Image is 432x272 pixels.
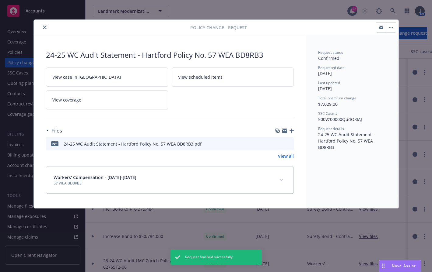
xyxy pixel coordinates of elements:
h3: Files [51,127,62,135]
div: Files [46,127,62,135]
button: download file [276,141,281,147]
span: Total premium change [318,95,356,101]
button: preview file [286,141,291,147]
span: Last updated [318,80,340,85]
button: close [41,24,48,31]
a: View scheduled items [172,67,294,87]
span: Confirmed [318,55,339,61]
span: pdf [51,141,58,146]
span: Request finished succesfully. [185,254,234,260]
a: View all [278,153,294,159]
span: Request status [318,50,343,55]
span: $7,029.00 [318,101,338,107]
div: Drag to move [379,260,387,272]
span: [DATE] [318,86,332,91]
span: View coverage [52,97,81,103]
span: Policy change - Request [190,24,247,31]
span: Requested date [318,65,345,70]
button: expand content [276,175,286,185]
button: Nova Assist [379,260,421,272]
span: View case in [GEOGRAPHIC_DATA] [52,74,121,80]
div: Workers' Compensation - [DATE]-[DATE]57 WEA BD8RB3expand content [46,167,293,193]
a: View case in [GEOGRAPHIC_DATA] [46,67,168,87]
span: 24-25 WC Audit Statement - Hartford Policy No. 57 WEA BD8RB3 [318,132,376,150]
span: Request details [318,126,344,131]
a: View coverage [46,90,168,109]
div: 24-25 WC Audit Statement - Hartford Policy No. 57 WEA BD8RB3 [46,50,294,60]
span: SSC Case # [318,111,338,116]
span: 57 WEA BD8RB3 [54,181,136,186]
span: View scheduled items [178,74,223,80]
span: 500Vz00000QudO8IAJ [318,116,362,122]
div: 24-25 WC Audit Statement - Hartford Policy No. 57 WEA BD8RB3.pdf [64,141,202,147]
span: Workers' Compensation - [DATE]-[DATE] [54,174,136,181]
span: [DATE] [318,71,332,76]
span: Nova Assist [392,263,416,268]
